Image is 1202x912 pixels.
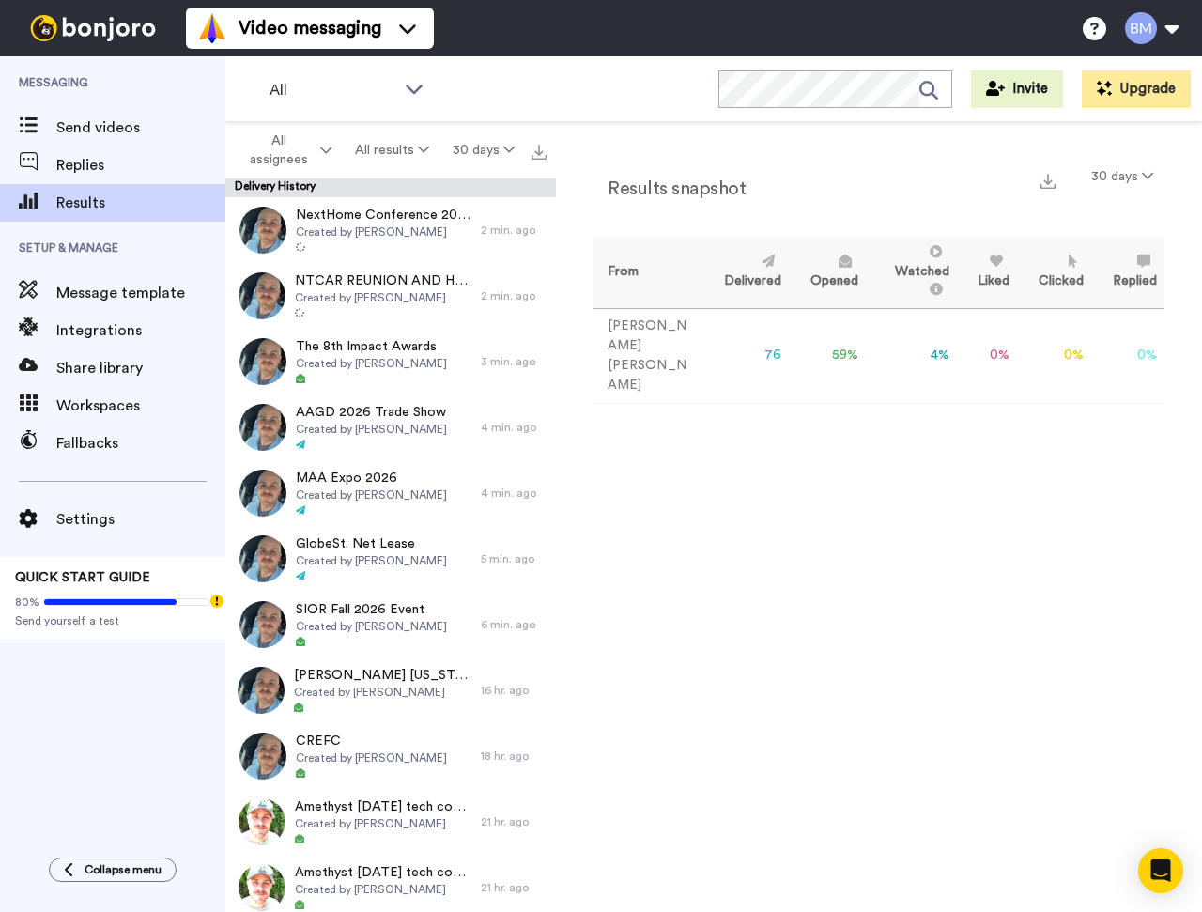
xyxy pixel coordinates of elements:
[225,178,556,197] div: Delivery History
[296,534,447,553] span: GlobeSt. Net Lease
[296,356,447,371] span: Created by [PERSON_NAME]
[239,272,285,319] img: 4227df24-5f30-41e7-bb12-e81a06d404ba-thumb.jpg
[481,880,547,895] div: 21 hr. ago
[225,723,556,789] a: CREFCCreated by [PERSON_NAME]18 hr. ago
[481,420,547,435] div: 4 min. ago
[239,864,285,911] img: 08e5050c-1f4f-4395-b02d-1914a82dd103-thumb.jpg
[593,237,703,308] th: From
[526,136,552,164] button: Export all results that match these filters now.
[49,858,177,882] button: Collapse menu
[239,535,286,582] img: 8d38f17c-345f-4470-a8f3-c19bd6d3829a-thumb.jpg
[866,308,957,403] td: 4 %
[296,732,447,750] span: CREFC
[789,308,866,403] td: 59 %
[1091,237,1164,308] th: Replied
[56,116,225,139] span: Send videos
[239,338,286,385] img: 9e569d77-89f8-407c-8005-48140d863e3c-thumb.jpg
[532,145,547,160] img: export.svg
[971,70,1063,108] button: Invite
[270,79,395,101] span: All
[240,131,316,169] span: All assignees
[295,797,471,816] span: Amethyst [DATE] tech conference
[56,319,225,342] span: Integrations
[239,15,381,41] span: Video messaging
[239,733,286,780] img: 2024ca97-45f9-48fa-bf54-c431b221e9f3-thumb.jpg
[344,133,441,167] button: All results
[1082,70,1191,108] button: Upgrade
[56,154,225,177] span: Replies
[296,619,447,634] span: Created by [PERSON_NAME]
[239,470,286,517] img: be831056-a5c1-4c15-9fc8-dd4db1af4799-thumb.jpg
[239,404,286,451] img: bf44f869-69b8-4dcf-b058-64023f38bf2c-thumb.jpg
[225,394,556,460] a: AAGD 2026 Trade ShowCreated by [PERSON_NAME]4 min. ago
[481,486,547,501] div: 4 min. ago
[1017,308,1091,403] td: 0 %
[296,553,447,568] span: Created by [PERSON_NAME]
[239,207,286,254] img: d012d8a0-3815-4651-9962-c6f80aa074a9-thumb.jpg
[85,862,162,877] span: Collapse menu
[295,863,471,882] span: Amethyst [DATE] tech conference
[225,329,556,394] a: The 8th Impact AwardsCreated by [PERSON_NAME]3 min. ago
[295,882,471,897] span: Created by [PERSON_NAME]
[295,290,471,305] span: Created by [PERSON_NAME]
[197,13,227,43] img: vm-color.svg
[703,308,790,403] td: 76
[296,337,447,356] span: The 8th Impact Awards
[481,288,547,303] div: 2 min. ago
[789,237,866,308] th: Opened
[239,798,285,845] img: baf38be4-ff4f-4e36-ab03-1c83f8800e04-thumb.jpg
[481,617,547,632] div: 6 min. ago
[295,816,471,831] span: Created by [PERSON_NAME]
[296,469,447,487] span: MAA Expo 2026
[225,526,556,592] a: GlobeSt. Net LeaseCreated by [PERSON_NAME]5 min. ago
[296,403,447,422] span: AAGD 2026 Trade Show
[957,308,1018,403] td: 0 %
[1017,237,1091,308] th: Clicked
[56,432,225,455] span: Fallbacks
[15,571,150,584] span: QUICK START GUIDE
[56,282,225,304] span: Message template
[239,601,286,648] img: 85af3a76-2105-47a7-8514-f24e81c96711-thumb.jpg
[225,263,556,329] a: NTCAR REUNION AND HALL OF FAMECreated by [PERSON_NAME]2 min. ago
[1138,848,1183,893] div: Open Intercom Messenger
[23,15,163,41] img: bj-logo-header-white.svg
[296,422,447,437] span: Created by [PERSON_NAME]
[225,592,556,657] a: SIOR Fall 2026 EventCreated by [PERSON_NAME]6 min. ago
[481,551,547,566] div: 5 min. ago
[294,685,471,700] span: Created by [PERSON_NAME]
[703,237,790,308] th: Delivered
[593,308,703,403] td: [PERSON_NAME] [PERSON_NAME]
[225,789,556,855] a: Amethyst [DATE] tech conferenceCreated by [PERSON_NAME]21 hr. ago
[1040,174,1056,189] img: export.svg
[1091,308,1164,403] td: 0 %
[229,124,344,177] button: All assignees
[294,666,471,685] span: [PERSON_NAME] [US_STATE] Business Events
[481,683,547,698] div: 16 hr. ago
[295,271,471,290] span: NTCAR REUNION AND HALL OF FAME
[15,595,39,610] span: 80%
[296,224,471,240] span: Created by [PERSON_NAME]
[225,657,556,723] a: [PERSON_NAME] [US_STATE] Business EventsCreated by [PERSON_NAME]16 hr. ago
[296,600,447,619] span: SIOR Fall 2026 Event
[593,178,746,199] h2: Results snapshot
[866,237,957,308] th: Watched
[56,394,225,417] span: Workspaces
[208,593,225,610] div: Tooltip anchor
[56,508,225,531] span: Settings
[296,487,447,502] span: Created by [PERSON_NAME]
[238,667,285,714] img: c4158ead-6b3c-400c-95f3-1168a392c32c-thumb.jpg
[15,613,210,628] span: Send yourself a test
[296,750,447,765] span: Created by [PERSON_NAME]
[481,814,547,829] div: 21 hr. ago
[481,223,547,238] div: 2 min. ago
[1035,166,1061,193] button: Export a summary of each team member’s results that match this filter now.
[225,460,556,526] a: MAA Expo 2026Created by [PERSON_NAME]4 min. ago
[440,133,526,167] button: 30 days
[56,192,225,214] span: Results
[481,749,547,764] div: 18 hr. ago
[296,206,471,224] span: NextHome Conference 2026
[1080,160,1164,193] button: 30 days
[56,357,225,379] span: Share library
[957,237,1018,308] th: Liked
